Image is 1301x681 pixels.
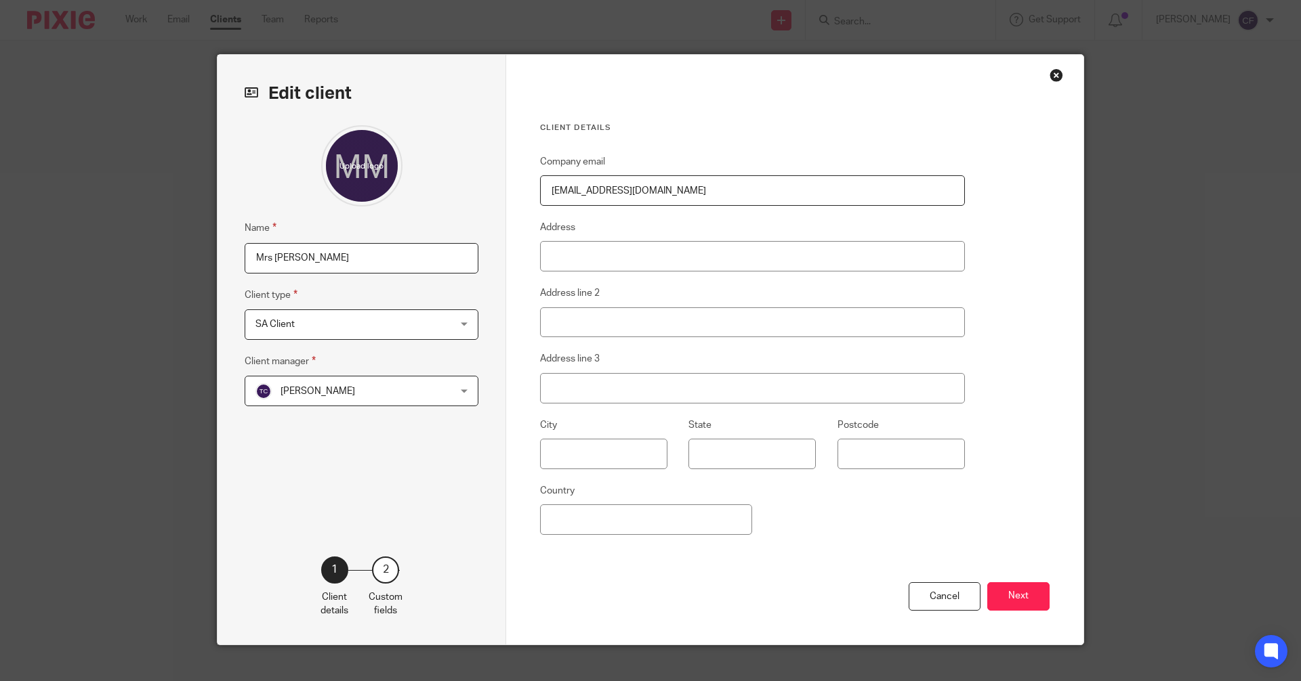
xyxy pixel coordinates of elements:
[321,590,348,618] p: Client details
[909,582,980,611] div: Cancel
[540,221,575,234] label: Address
[540,123,965,133] h3: Client details
[245,287,297,303] label: Client type
[540,352,600,366] label: Address line 3
[321,556,348,584] div: 1
[540,484,575,498] label: Country
[987,582,1050,611] button: Next
[540,418,557,432] label: City
[281,387,355,396] span: [PERSON_NAME]
[540,286,600,300] label: Address line 2
[369,590,402,618] p: Custom fields
[688,418,711,432] label: State
[245,220,276,236] label: Name
[372,556,399,584] div: 2
[255,320,295,329] span: SA Client
[255,383,272,399] img: svg%3E
[1050,68,1063,82] div: Close this dialog window
[245,82,478,105] h2: Edit client
[245,353,316,369] label: Client manager
[838,418,879,432] label: Postcode
[540,155,605,169] label: Company email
